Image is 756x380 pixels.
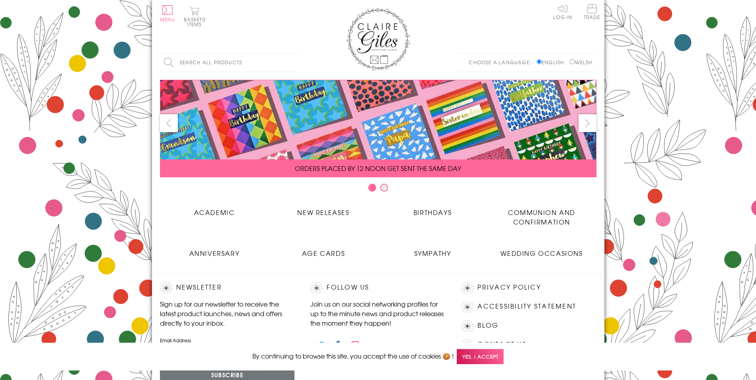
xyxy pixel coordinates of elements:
div: Carousel Pagination [160,183,596,196]
button: next [579,114,596,132]
a: Anniversary [160,242,269,258]
span: Sympathy [414,248,451,258]
span: Trade [584,4,600,19]
a: Accessibility Statement [477,301,576,312]
input: English [537,59,542,64]
span: Yes, I accept [457,349,504,365]
p: Join us on our social networking profiles for up to the minute news and product releases the mome... [310,299,445,328]
label: Email Address [160,337,295,344]
label: Welsh [570,59,592,66]
a: Wedding Occasions [487,242,596,258]
span: Menu [160,16,175,23]
a: Log In [553,4,572,19]
a: Contact Us [477,339,526,350]
a: Sympathy [378,242,487,258]
button: Basket0 items [184,6,206,27]
span: Academic [194,207,235,217]
a: Blog [477,320,498,331]
a: Birthdays [378,202,487,217]
span: Anniversary [189,248,240,258]
h2: Follow Us [310,282,445,294]
p: Sign up for our newsletter to receive the latest product launches, news and offers directly to yo... [160,299,295,328]
input: Welsh [570,59,575,64]
a: New Releases [269,202,378,217]
span: 0 items [187,16,206,28]
label: English [537,59,568,66]
img: Claire Giles Greetings Cards [346,8,410,71]
a: Trade [584,4,600,21]
button: prev [160,114,178,132]
h2: Newsletter [160,282,295,294]
p: Choose a language: [469,59,535,66]
a: Privacy Policy [477,282,541,293]
span: Wedding Occasions [500,248,583,258]
span: Age Cards [302,248,345,258]
button: Carousel Page 1 (Current Slide) [368,184,376,192]
a: Age Cards [269,242,378,258]
span: ORDERS PLACED BY 12 NOON GET SENT THE SAME DAY [295,163,461,173]
a: Academic [160,202,269,217]
button: Menu [160,5,175,22]
input: Search all products [160,54,299,71]
span: Communion and Confirmation [508,207,575,226]
a: Communion and Confirmation [487,202,596,226]
span: Birthdays [414,207,452,217]
button: Carousel Page 2 [380,184,388,192]
input: Search [291,54,299,71]
span: New Releases [297,207,349,217]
